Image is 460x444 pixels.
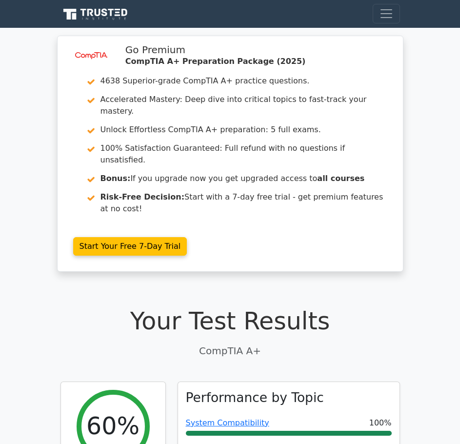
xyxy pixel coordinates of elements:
h1: Your Test Results [60,307,400,336]
a: System Compatibility [186,418,269,427]
a: Start Your Free 7-Day Trial [73,237,187,256]
h2: 60% [86,412,140,441]
button: Toggle navigation [373,4,400,23]
span: 100% [369,417,392,429]
h3: Performance by Topic [186,390,324,405]
p: CompTIA A+ [60,343,400,358]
